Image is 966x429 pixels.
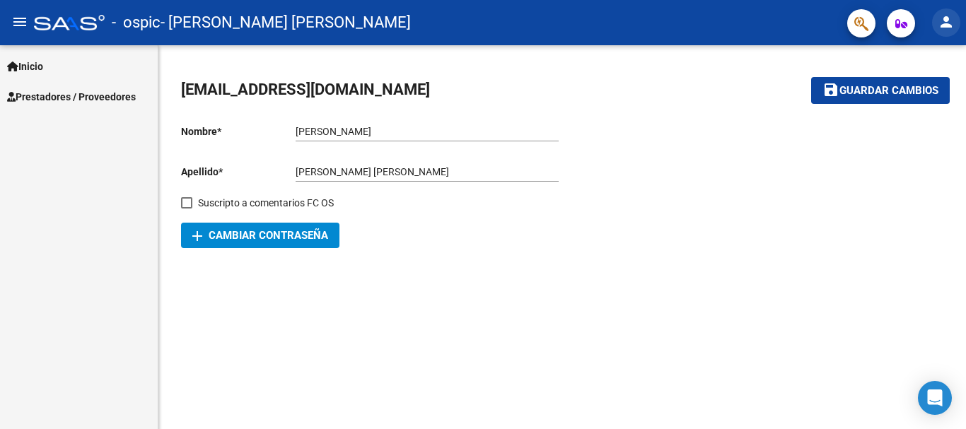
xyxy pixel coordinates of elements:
p: Apellido [181,164,296,180]
div: Open Intercom Messenger [918,381,952,415]
button: Cambiar Contraseña [181,223,339,248]
mat-icon: menu [11,13,28,30]
span: [EMAIL_ADDRESS][DOMAIN_NAME] [181,81,430,98]
mat-icon: add [189,228,206,245]
button: Guardar cambios [811,77,950,103]
span: Suscripto a comentarios FC OS [198,194,334,211]
p: Nombre [181,124,296,139]
mat-icon: save [822,81,839,98]
span: Inicio [7,59,43,74]
mat-icon: person [938,13,955,30]
span: Guardar cambios [839,85,938,98]
span: Cambiar Contraseña [192,229,328,242]
span: - ospic [112,7,161,38]
span: - [PERSON_NAME] [PERSON_NAME] [161,7,411,38]
span: Prestadores / Proveedores [7,89,136,105]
